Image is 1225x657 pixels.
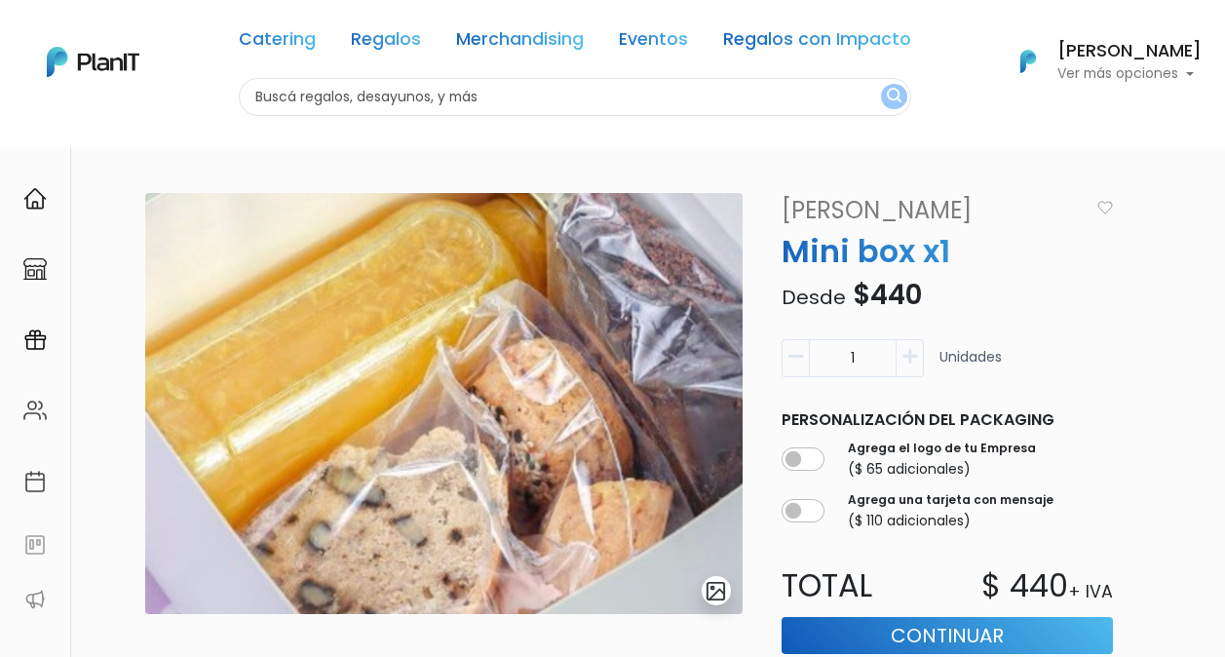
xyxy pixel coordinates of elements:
[848,459,1036,480] p: ($ 65 adicionales)
[23,470,47,493] img: calendar-87d922413cdce8b2cf7b7f5f62616a5cf9e4887200fb71536465627b3292af00.svg
[23,588,47,611] img: partners-52edf745621dab592f3b2c58e3bca9d71375a7ef29c3b500c9f145b62cc070d4.svg
[23,328,47,352] img: campaigns-02234683943229c281be62815700db0a1741e53638e28bf9629b52c665b00959.svg
[723,31,911,55] a: Regalos con Impacto
[145,193,743,614] img: EB136D83-624B-4E5B-863E-8E8D14AEC6BF.jpeg
[1068,579,1113,604] p: + IVA
[848,511,1053,531] p: ($ 110 adicionales)
[887,88,901,106] img: search_button-432b6d5273f82d61273b3651a40e1bd1b912527efae98b1b7a1b2c0702e16a8d.svg
[782,408,1113,432] p: Personalización del packaging
[782,284,846,311] span: Desde
[23,257,47,281] img: marketplace-4ceaa7011d94191e9ded77b95e3339b90024bf715f7c57f8cf31f2d8c509eaba.svg
[981,562,1068,609] p: $ 440
[23,187,47,211] img: home-e721727adea9d79c4d83392d1f703f7f8bce08238fde08b1acbfd93340b81755.svg
[351,31,421,55] a: Regalos
[770,562,947,609] p: Total
[770,193,1095,228] a: [PERSON_NAME]
[853,276,922,314] span: $440
[705,580,727,602] img: gallery-light
[456,31,584,55] a: Merchandising
[1007,40,1050,83] img: PlanIt Logo
[23,533,47,557] img: feedback-78b5a0c8f98aac82b08bfc38622c3050aee476f2c9584af64705fc4e61158814.svg
[848,440,1036,457] label: Agrega el logo de tu Empresa
[47,47,139,77] img: PlanIt Logo
[1057,43,1202,60] h6: [PERSON_NAME]
[23,399,47,422] img: people-662611757002400ad9ed0e3c099ab2801c6687ba6c219adb57efc949bc21e19d.svg
[1097,201,1113,214] img: heart_icon
[939,347,1002,385] p: Unidades
[782,617,1113,654] button: Continuar
[239,78,911,116] input: Buscá regalos, desayunos, y más
[848,491,1053,509] label: Agrega una tarjeta con mensaje
[770,228,1125,275] p: Mini box x1
[239,31,316,55] a: Catering
[1057,67,1202,81] p: Ver más opciones
[995,36,1202,87] button: PlanIt Logo [PERSON_NAME] Ver más opciones
[619,31,688,55] a: Eventos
